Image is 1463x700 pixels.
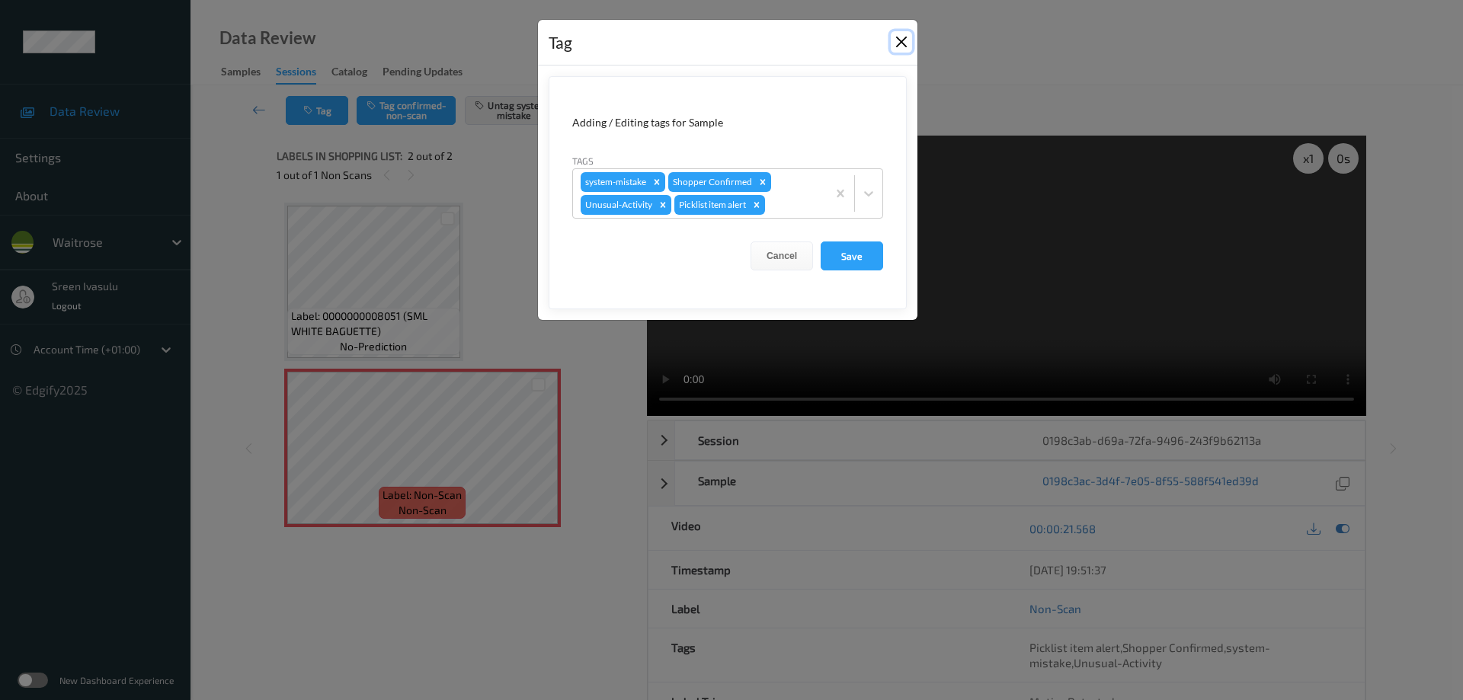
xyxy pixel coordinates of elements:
[674,195,748,215] div: Picklist item alert
[572,115,883,130] div: Adding / Editing tags for Sample
[821,241,883,270] button: Save
[572,154,594,168] label: Tags
[751,241,813,270] button: Cancel
[748,195,765,215] div: Remove Picklist item alert
[668,172,754,192] div: Shopper Confirmed
[549,30,572,55] div: Tag
[581,172,648,192] div: system-mistake
[655,195,671,215] div: Remove Unusual-Activity
[754,172,771,192] div: Remove Shopper Confirmed
[891,31,912,53] button: Close
[648,172,665,192] div: Remove system-mistake
[581,195,655,215] div: Unusual-Activity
